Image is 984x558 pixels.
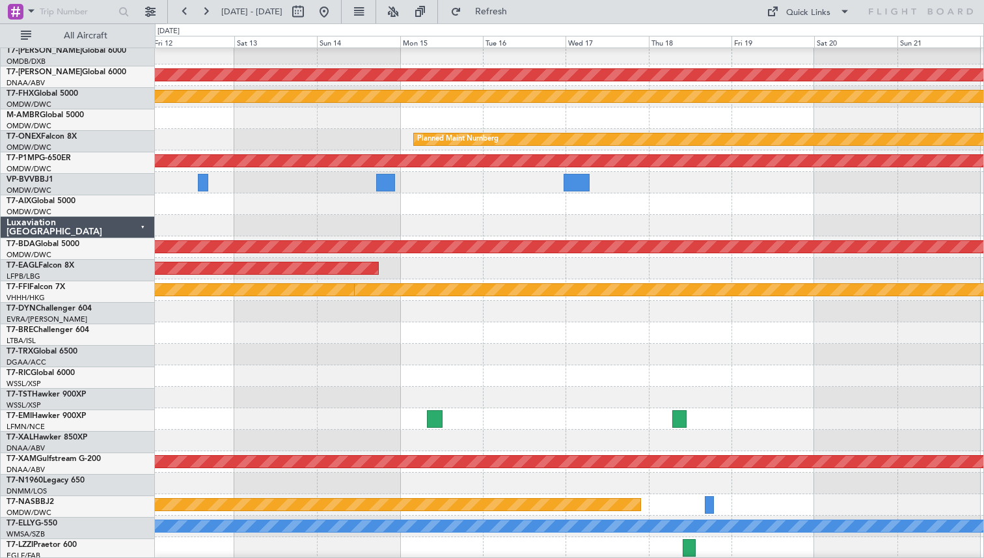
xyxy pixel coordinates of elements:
a: VHHH/HKG [7,293,45,303]
a: T7-NASBBJ2 [7,498,54,506]
div: Sun 14 [317,36,400,48]
a: T7-N1960Legacy 650 [7,477,85,484]
a: T7-BDAGlobal 5000 [7,240,79,248]
span: T7-AIX [7,197,31,205]
span: T7-LZZI [7,541,33,549]
span: T7-[PERSON_NAME] [7,47,82,55]
a: DNMM/LOS [7,486,47,496]
a: OMDW/DWC [7,100,51,109]
span: T7-ELLY [7,520,35,527]
a: DNAA/ABV [7,465,45,475]
a: T7-[PERSON_NAME]Global 6000 [7,47,126,55]
a: OMDW/DWC [7,508,51,518]
div: Sun 21 [897,36,980,48]
a: OMDW/DWC [7,164,51,174]
div: Quick Links [786,7,830,20]
a: T7-[PERSON_NAME]Global 6000 [7,68,126,76]
a: T7-BREChallenger 604 [7,326,89,334]
span: T7-N1960 [7,477,43,484]
span: T7-EAGL [7,262,38,270]
span: M-AMBR [7,111,40,119]
span: T7-TRX [7,348,33,356]
a: M-AMBRGlobal 5000 [7,111,84,119]
span: T7-BDA [7,240,35,248]
span: T7-NAS [7,498,35,506]
a: LTBA/ISL [7,336,36,346]
a: DNAA/ABV [7,443,45,453]
a: T7-ONEXFalcon 8X [7,133,77,141]
span: All Aircraft [34,31,137,40]
a: EVRA/[PERSON_NAME] [7,314,87,324]
div: Sat 13 [234,36,317,48]
a: T7-EMIHawker 900XP [7,412,86,420]
div: Fri 12 [152,36,234,48]
button: Refresh [444,1,523,22]
a: OMDB/DXB [7,57,46,66]
a: LFPB/LBG [7,272,40,281]
a: OMDW/DWC [7,207,51,217]
span: VP-BVV [7,176,34,184]
a: DNAA/ABV [7,78,45,88]
a: LFMN/NCE [7,422,45,432]
span: T7-DYN [7,305,36,313]
span: T7-XAM [7,455,36,463]
span: T7-XAL [7,434,33,441]
a: OMDW/DWC [7,121,51,131]
a: T7-XALHawker 850XP [7,434,87,441]
div: Mon 15 [400,36,483,48]
a: T7-LZZIPraetor 600 [7,541,77,549]
div: [DATE] [157,26,180,37]
span: [DATE] - [DATE] [221,6,282,18]
a: T7-FHXGlobal 5000 [7,90,78,98]
a: OMDW/DWC [7,143,51,152]
span: T7-EMI [7,412,32,420]
div: Tue 16 [483,36,566,48]
div: Fri 19 [731,36,814,48]
button: Quick Links [760,1,856,22]
a: OMDW/DWC [7,250,51,260]
a: WSSL/XSP [7,379,41,389]
div: Thu 18 [649,36,731,48]
a: OMDW/DWC [7,186,51,195]
a: T7-ELLYG-550 [7,520,57,527]
span: T7-RIC [7,369,31,377]
a: WSSL/XSP [7,400,41,410]
a: T7-TSTHawker 900XP [7,391,86,398]
a: T7-DYNChallenger 604 [7,305,92,313]
a: T7-RICGlobal 6000 [7,369,75,377]
a: VP-BVVBBJ1 [7,176,53,184]
button: All Aircraft [14,25,141,46]
input: Trip Number [40,2,115,21]
span: T7-FHX [7,90,34,98]
span: Refresh [464,7,519,16]
a: WMSA/SZB [7,529,45,539]
div: Planned Maint Nurnberg [417,130,499,149]
a: T7-FFIFalcon 7X [7,283,65,291]
span: T7-TST [7,391,32,398]
a: T7-EAGLFalcon 8X [7,262,74,270]
span: T7-P1MP [7,154,39,162]
div: Wed 17 [566,36,648,48]
a: T7-XAMGulfstream G-200 [7,455,101,463]
a: T7-AIXGlobal 5000 [7,197,75,205]
span: T7-[PERSON_NAME] [7,68,82,76]
span: T7-BRE [7,326,33,334]
a: DGAA/ACC [7,357,46,367]
span: T7-ONEX [7,133,41,141]
span: T7-FFI [7,283,29,291]
a: T7-P1MPG-650ER [7,154,71,162]
a: T7-TRXGlobal 6500 [7,348,77,356]
div: Sat 20 [814,36,897,48]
